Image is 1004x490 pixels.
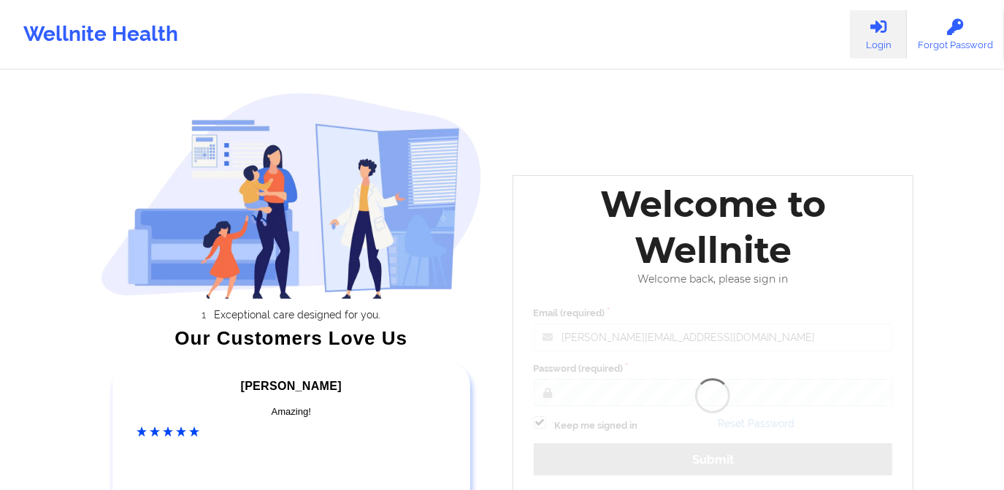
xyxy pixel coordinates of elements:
li: Exceptional care designed for you. [114,309,482,321]
span: [PERSON_NAME] [241,380,342,392]
div: Amazing! [137,405,446,419]
a: Login [850,10,907,58]
div: Welcome to Wellnite [524,181,903,273]
div: Welcome back, please sign in [524,273,903,286]
img: wellnite-auth-hero_200.c722682e.png [101,92,482,299]
div: Our Customers Love Us [101,331,482,345]
a: Forgot Password [907,10,1004,58]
